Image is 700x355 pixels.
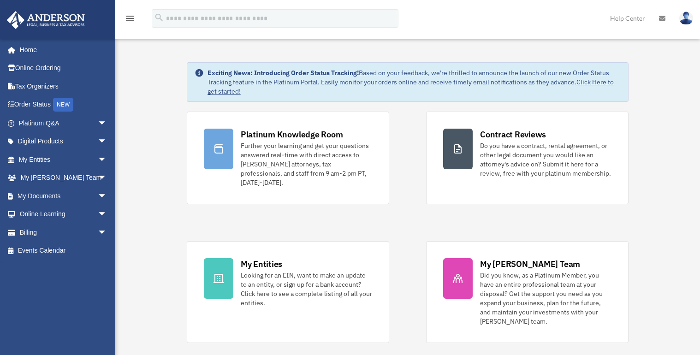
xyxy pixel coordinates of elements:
[480,258,580,270] div: My [PERSON_NAME] Team
[6,205,121,224] a: Online Learningarrow_drop_down
[241,258,282,270] div: My Entities
[6,41,116,59] a: Home
[480,129,546,140] div: Contract Reviews
[98,187,116,206] span: arrow_drop_down
[125,13,136,24] i: menu
[98,205,116,224] span: arrow_drop_down
[6,169,121,187] a: My [PERSON_NAME] Teamarrow_drop_down
[98,114,116,133] span: arrow_drop_down
[208,69,359,77] strong: Exciting News: Introducing Order Status Tracking!
[98,223,116,242] span: arrow_drop_down
[6,95,121,114] a: Order StatusNEW
[426,112,629,204] a: Contract Reviews Do you have a contract, rental agreement, or other legal document you would like...
[6,132,121,151] a: Digital Productsarrow_drop_down
[480,141,611,178] div: Do you have a contract, rental agreement, or other legal document you would like an attorney's ad...
[98,169,116,188] span: arrow_drop_down
[426,241,629,343] a: My [PERSON_NAME] Team Did you know, as a Platinum Member, you have an entire professional team at...
[241,141,372,187] div: Further your learning and get your questions answered real-time with direct access to [PERSON_NAM...
[6,150,121,169] a: My Entitiesarrow_drop_down
[241,129,343,140] div: Platinum Knowledge Room
[6,77,121,95] a: Tax Organizers
[480,271,611,326] div: Did you know, as a Platinum Member, you have an entire professional team at your disposal? Get th...
[4,11,88,29] img: Anderson Advisors Platinum Portal
[154,12,164,23] i: search
[187,112,389,204] a: Platinum Knowledge Room Further your learning and get your questions answered real-time with dire...
[679,12,693,25] img: User Pic
[187,241,389,343] a: My Entities Looking for an EIN, want to make an update to an entity, or sign up for a bank accoun...
[98,132,116,151] span: arrow_drop_down
[6,59,121,77] a: Online Ordering
[208,68,621,96] div: Based on your feedback, we're thrilled to announce the launch of our new Order Status Tracking fe...
[6,242,121,260] a: Events Calendar
[6,223,121,242] a: Billingarrow_drop_down
[241,271,372,308] div: Looking for an EIN, want to make an update to an entity, or sign up for a bank account? Click her...
[98,150,116,169] span: arrow_drop_down
[125,16,136,24] a: menu
[208,78,614,95] a: Click Here to get started!
[6,187,121,205] a: My Documentsarrow_drop_down
[6,114,121,132] a: Platinum Q&Aarrow_drop_down
[53,98,73,112] div: NEW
